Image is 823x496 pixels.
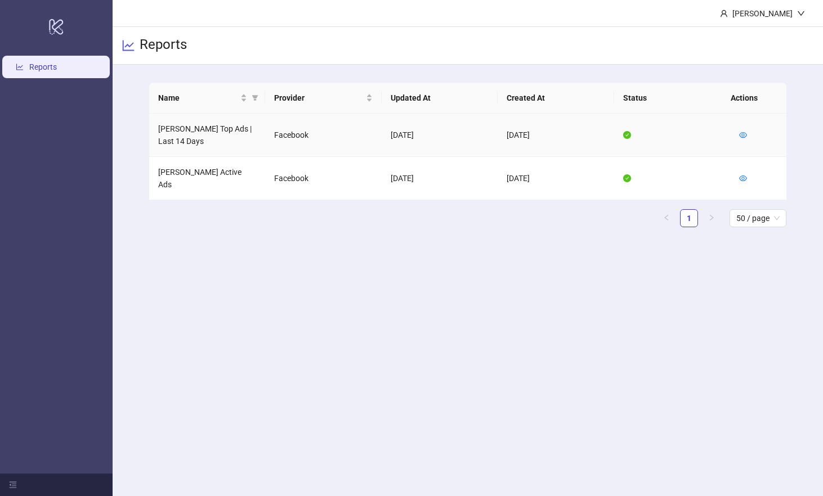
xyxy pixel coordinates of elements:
span: right [708,214,715,221]
td: [DATE] [382,114,498,157]
li: Next Page [703,209,721,227]
td: [DATE] [498,114,614,157]
th: Updated At [382,83,498,114]
span: Provider [274,92,364,104]
span: check-circle [623,174,631,182]
a: 1 [681,210,697,227]
h3: Reports [140,36,187,55]
th: Status [614,83,731,114]
span: check-circle [623,131,631,139]
li: 1 [680,209,698,227]
span: 50 / page [736,210,780,227]
td: Facebook [265,157,382,200]
span: filter [249,89,261,106]
th: Provider [265,83,382,114]
span: left [663,214,670,221]
span: Name [158,92,239,104]
span: filter [252,94,258,101]
a: eye [739,174,747,183]
li: Previous Page [657,209,676,227]
td: [DATE] [382,157,498,200]
button: left [657,209,676,227]
span: menu-fold [9,481,17,489]
div: [PERSON_NAME] [728,7,797,20]
td: [DATE] [498,157,614,200]
div: Page Size [730,209,786,227]
span: eye [739,174,747,182]
th: Actions [722,83,778,114]
span: eye [739,131,747,139]
th: Created At [498,83,614,114]
span: line-chart [122,39,135,52]
td: [PERSON_NAME] Top Ads | Last 14 Days [149,114,266,157]
td: [PERSON_NAME] Active Ads [149,157,266,200]
button: right [703,209,721,227]
td: Facebook [265,114,382,157]
a: eye [739,130,747,139]
a: Reports [29,62,57,71]
th: Name [149,83,266,114]
span: user [720,10,728,17]
span: down [797,10,805,17]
